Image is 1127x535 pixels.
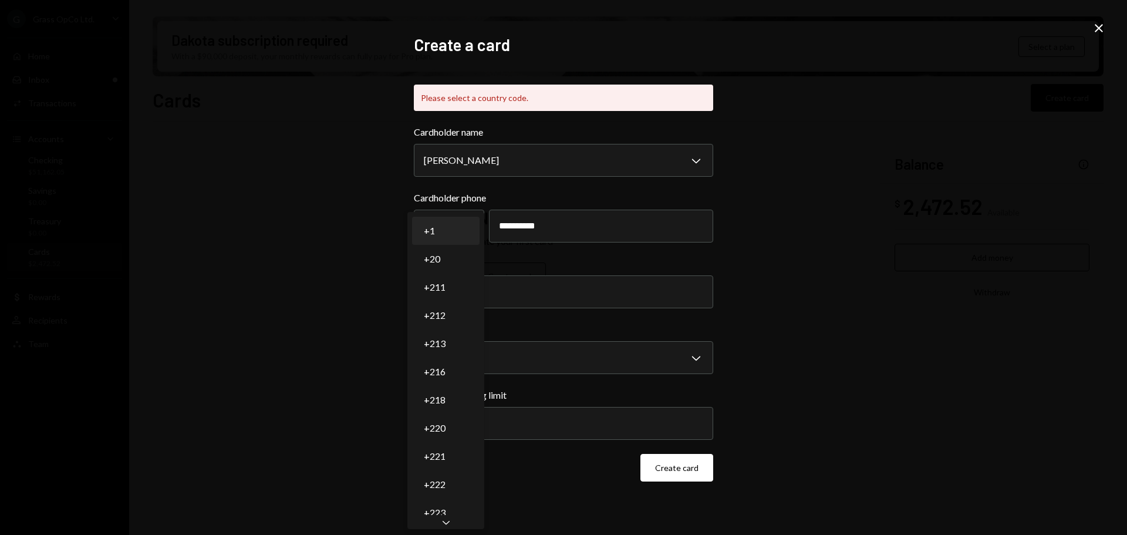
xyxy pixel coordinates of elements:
[424,337,446,351] span: +213
[424,224,435,238] span: +1
[424,393,446,407] span: +218
[414,85,713,111] div: Please select a country code.
[414,388,713,402] label: Monthly spending limit
[414,341,713,374] button: Limit type
[640,454,713,482] button: Create card
[424,308,446,322] span: +212
[424,449,446,463] span: +221
[424,421,446,435] span: +220
[424,365,446,379] span: +216
[424,506,446,520] span: +223
[414,191,713,205] label: Cardholder phone
[414,33,713,56] h2: Create a card
[414,144,713,177] button: Cardholder name
[414,322,713,337] label: Limit type
[424,280,446,294] span: +211
[414,257,713,271] label: Card nickname
[414,125,713,139] label: Cardholder name
[424,477,446,492] span: +222
[424,252,440,266] span: +20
